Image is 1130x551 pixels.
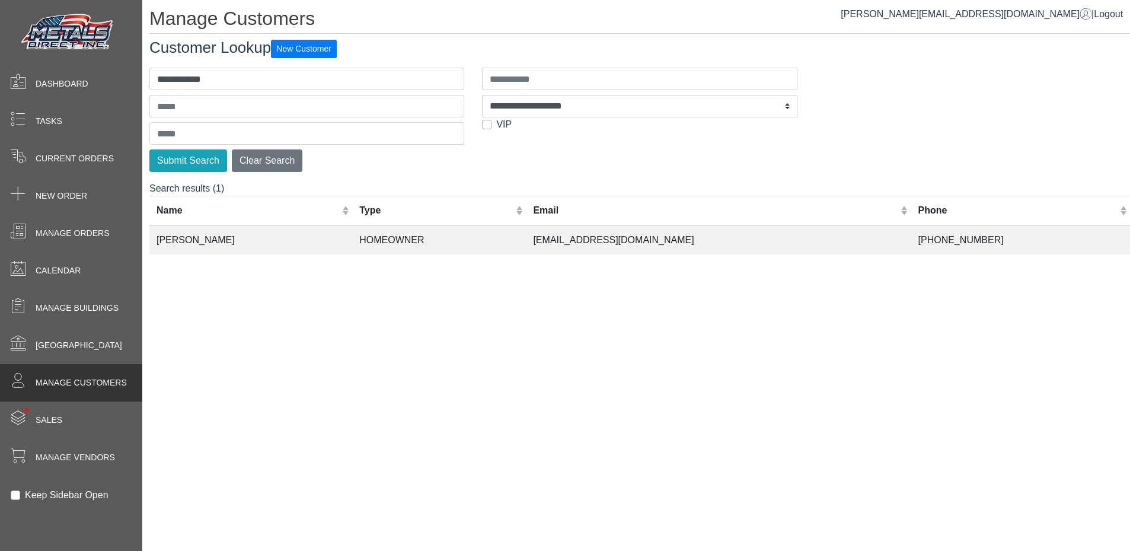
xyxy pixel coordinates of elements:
span: Manage Orders [36,227,109,240]
div: Type [359,203,513,218]
label: VIP [496,117,512,132]
td: [PERSON_NAME] [149,225,352,254]
span: New Order [36,190,87,202]
button: Submit Search [149,149,227,172]
span: Manage Vendors [36,451,115,464]
div: Search results (1) [149,181,1130,254]
h1: Manage Customers [149,7,1130,34]
button: New Customer [271,40,337,58]
span: Sales [36,414,62,426]
span: Manage Customers [36,377,127,389]
div: | [841,7,1123,21]
span: [GEOGRAPHIC_DATA] [36,339,122,352]
img: Metals Direct Inc Logo [18,11,119,55]
span: Tasks [36,115,62,128]
label: Keep Sidebar Open [25,488,108,502]
div: Name [157,203,339,218]
a: New Customer [271,39,337,56]
span: Dashboard [36,78,88,90]
div: Email [533,203,898,218]
span: Logout [1094,9,1123,19]
span: • [11,391,42,429]
span: Calendar [36,265,81,277]
h3: Customer Lookup [149,39,1130,58]
td: HOMEOWNER [352,225,526,254]
a: [PERSON_NAME][EMAIL_ADDRESS][DOMAIN_NAME] [841,9,1091,19]
span: Manage Buildings [36,302,119,314]
div: Phone [918,203,1116,218]
span: Current Orders [36,152,114,165]
td: [EMAIL_ADDRESS][DOMAIN_NAME] [526,225,911,254]
button: Clear Search [232,149,302,172]
td: [PHONE_NUMBER] [911,225,1130,254]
